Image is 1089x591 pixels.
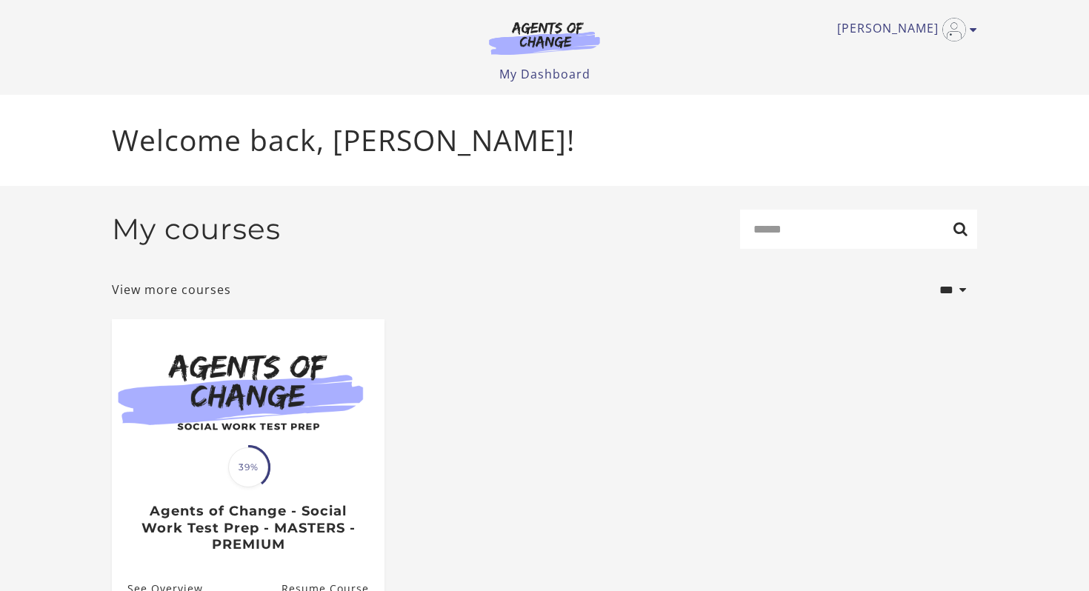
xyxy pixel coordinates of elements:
p: Welcome back, [PERSON_NAME]! [112,118,977,162]
h2: My courses [112,212,281,247]
img: Agents of Change Logo [473,21,616,55]
a: My Dashboard [499,66,590,82]
span: 39% [228,447,268,487]
a: Toggle menu [837,18,970,41]
a: View more courses [112,281,231,298]
h3: Agents of Change - Social Work Test Prep - MASTERS - PREMIUM [127,503,368,553]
